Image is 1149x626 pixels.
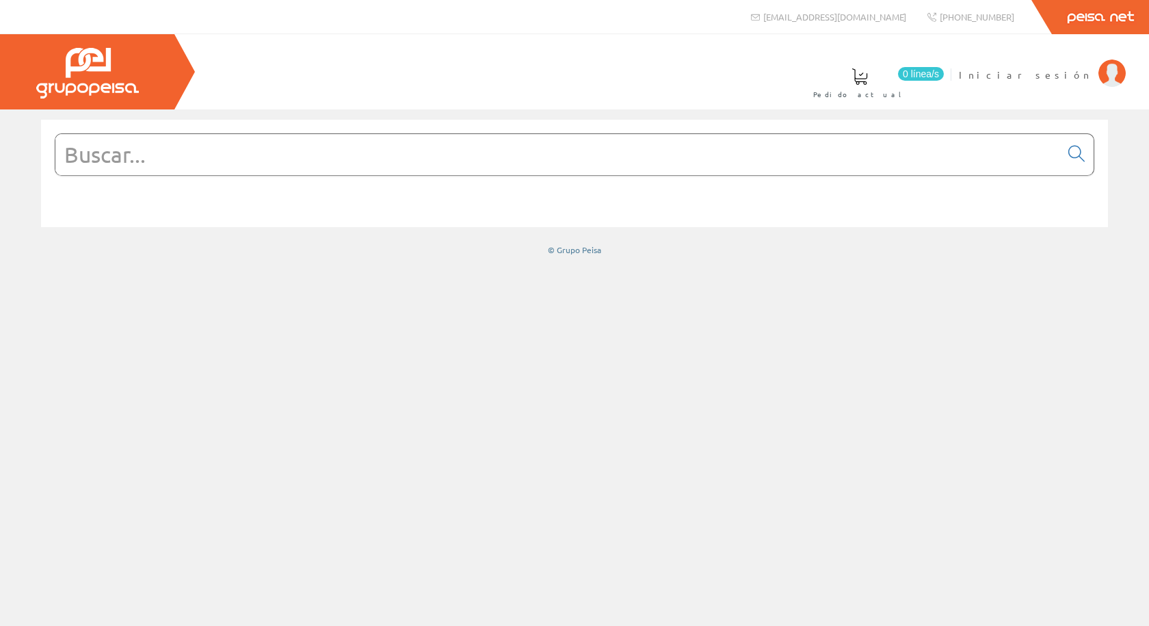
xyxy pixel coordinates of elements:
span: 0 línea/s [898,67,944,81]
span: Iniciar sesión [959,68,1092,81]
div: © Grupo Peisa [41,244,1108,256]
input: Buscar... [55,134,1060,175]
span: [EMAIL_ADDRESS][DOMAIN_NAME] [763,11,906,23]
span: Pedido actual [813,88,906,101]
span: [PHONE_NUMBER] [940,11,1014,23]
img: Grupo Peisa [36,48,139,99]
a: Iniciar sesión [959,57,1126,70]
